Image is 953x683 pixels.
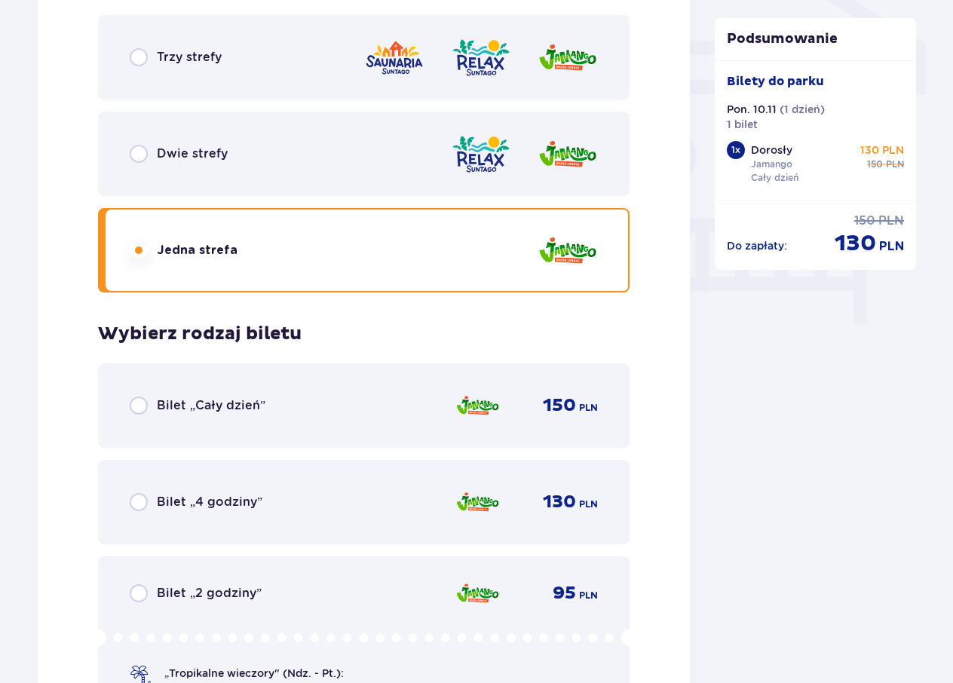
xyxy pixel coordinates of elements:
img: Jamango [538,229,598,272]
p: ( 1 dzień ) [780,102,825,117]
span: Jedna strefa [157,242,237,259]
p: Dorosły [751,142,792,158]
span: PLN [886,158,904,171]
span: PLN [579,401,598,415]
p: Jamango [751,158,792,171]
img: Saunaria [364,36,424,79]
p: Cały dzień [751,171,798,185]
img: Jamango [538,133,598,176]
span: Bilet „4 godziny” [157,494,262,510]
img: Jamango [455,577,500,609]
span: PLN [878,213,904,229]
span: „Tropikalne wieczory" (Ndz. - Pt.): [164,666,344,681]
img: Jamango [455,390,500,421]
p: Podsumowanie [715,30,917,48]
img: Relax [451,133,511,176]
span: Dwie strefy [157,145,228,162]
p: 1 bilet [727,117,758,132]
span: Bilet „2 godziny” [157,585,262,602]
span: 130 [835,229,876,258]
p: Bilety do parku [727,73,824,90]
span: 150 [543,394,576,417]
span: Trzy strefy [157,49,222,66]
p: Pon. 10.11 [727,102,777,117]
img: Jamango [538,36,598,79]
span: PLN [579,498,598,511]
p: 130 PLN [860,142,904,158]
span: 150 [867,158,883,171]
span: Bilet „Cały dzień” [157,397,265,414]
div: 1 x [727,141,745,159]
p: Do zapłaty : [727,238,787,253]
span: 150 [854,213,875,229]
img: Relax [451,36,511,79]
span: PLN [879,238,904,255]
img: Jamango [455,486,500,518]
span: 130 [543,491,576,513]
span: PLN [579,589,598,602]
span: 95 [553,582,576,605]
h4: Wybierz rodzaj biletu [98,323,302,345]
